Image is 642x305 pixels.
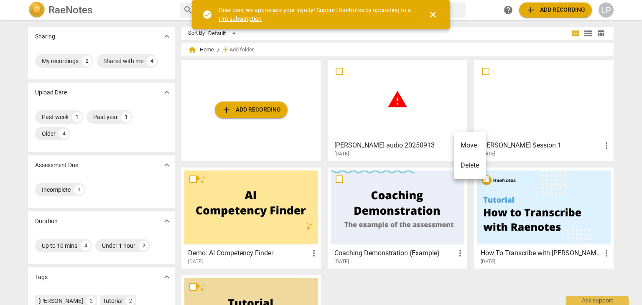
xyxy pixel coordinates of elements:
[454,155,486,175] li: Delete
[428,10,438,20] span: close
[219,15,262,22] a: Pro subscription
[454,135,486,155] li: Move
[423,5,443,25] button: Close
[202,10,212,20] span: check_circle
[219,6,413,23] div: Dear user, we appreciate your loyalty! Support RaeNotes by upgrading to a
